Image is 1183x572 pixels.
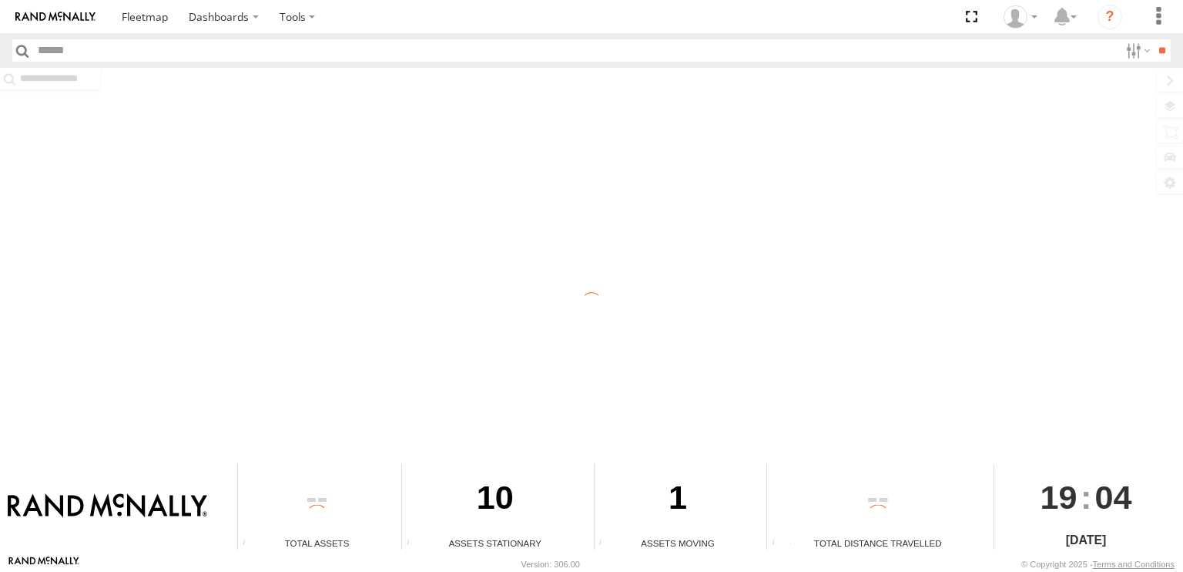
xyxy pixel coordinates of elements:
img: rand-logo.svg [15,12,96,22]
div: Total Distance Travelled [767,537,988,550]
div: 10 [402,464,588,537]
div: Total number of assets current in transit. [595,538,618,550]
span: 04 [1095,464,1132,530]
div: : [994,464,1177,530]
span: 19 [1041,464,1077,530]
div: Total number of Enabled Assets [238,538,261,550]
div: Assets Moving [595,537,762,550]
div: Version: 306.00 [521,560,580,569]
div: [DATE] [994,531,1177,550]
div: Total Assets [238,537,396,550]
div: Total number of assets current stationary. [402,538,425,550]
a: Visit our Website [8,557,79,572]
div: Assets Stationary [402,537,588,550]
img: Rand McNally [8,493,207,520]
div: Total distance travelled by all assets within specified date range and applied filters [767,538,790,550]
i: ? [1098,5,1122,29]
div: Valeo Dash [998,5,1043,29]
a: Terms and Conditions [1093,560,1175,569]
div: © Copyright 2025 - [1021,560,1175,569]
label: Search Filter Options [1120,39,1153,62]
div: 1 [595,464,762,537]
